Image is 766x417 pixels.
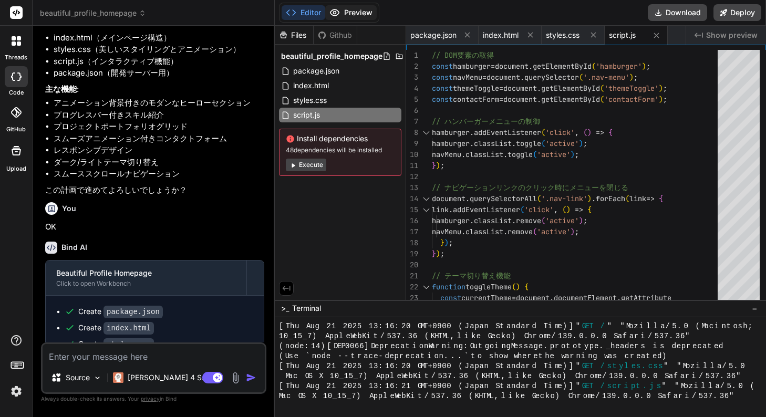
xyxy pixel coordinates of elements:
div: 20 [406,259,418,270]
span: h [743,321,748,331]
span: ( [425,331,431,341]
div: 12 [406,171,418,182]
span: hamburger [432,139,470,148]
span: classList [465,227,503,236]
li: アニメーション背景付きのモダンなヒーローセクション [54,97,264,109]
span: script.js [609,30,636,40]
label: threads [5,53,27,62]
span: documentElement [554,293,617,303]
p: : [45,84,264,96]
span: c [709,321,715,331]
span: link [629,194,646,203]
span: styles.css [546,30,579,40]
span: remove [508,227,533,236]
span: toggle [508,150,533,159]
div: Create [78,322,154,333]
span: ( [541,216,545,225]
span: navMenu [453,72,482,82]
span: ill [639,321,660,331]
div: Click to collapse the range. [419,204,433,215]
span: => [596,128,604,137]
span: getAttribute [621,293,671,303]
span: " [576,321,582,331]
div: 11 [406,160,418,171]
span: t/ [374,331,387,341]
img: settings [7,382,25,400]
span: i [548,321,555,331]
span: // DOM要素の取得 [432,50,494,60]
span: e [477,331,481,341]
button: Deploy [713,4,761,21]
span: contactForm [453,95,499,104]
span: Terminal [292,303,321,314]
span: document [432,194,465,203]
span: n [721,321,726,331]
span: ; [449,238,453,247]
span: Install dependencies [286,133,395,144]
li: レスポンシブデザイン [54,144,264,157]
span: beautiful_profile_homepage [40,8,146,18]
span: T [423,321,428,331]
li: プロジェクトポートフォリオグリッド [54,121,264,133]
div: 17 [406,226,418,237]
span: toggle [516,139,541,148]
span: i [366,331,374,341]
span: ; [583,216,587,225]
span: , [554,205,558,214]
li: index.html（メインページ構造） [54,32,264,44]
strong: 主な機能 [45,84,77,94]
span: script.js [292,109,321,121]
span: ) [516,282,520,291]
span: const [432,84,453,93]
span: } [432,161,436,170]
div: 10 [406,149,418,160]
span: ) [579,216,583,225]
span: . [470,128,474,137]
span: classList [474,216,512,225]
p: OK [45,221,264,233]
span: 0900 [432,321,451,331]
span: J [465,321,470,331]
span: ) [571,227,575,236]
span: t [726,321,733,331]
div: 16 [406,215,418,226]
span: − [752,303,758,314]
span: ) [642,61,646,71]
div: Click to collapse the range. [419,193,433,204]
div: 7 [406,116,418,127]
span: document [495,61,529,71]
span: } [432,249,436,258]
div: 2 [406,61,418,72]
span: . [512,139,516,148]
div: 1 [406,50,418,61]
span: . [461,227,465,236]
span: getElementById [533,61,592,71]
span: T [589,321,593,331]
span: 'contactForm' [604,95,659,104]
span: ; [663,84,667,93]
span: z [634,321,639,331]
span: o [733,321,738,331]
span: 2025 [343,321,362,331]
li: スムーズアニメーション付きコンタクトフォーム [54,133,264,145]
span: / [600,321,607,331]
span: document [503,84,537,93]
span: themeToggle [453,84,499,93]
span: i [715,321,722,331]
span: . [520,72,524,82]
span: ( [541,139,545,148]
div: Github [314,30,357,40]
span: ( [537,194,541,203]
span: " [607,321,613,331]
li: スムーススクロールナビゲーション [54,168,264,180]
span: hamburger [453,61,491,71]
span: hamburger [432,216,470,225]
span: Show preview [706,30,758,40]
img: Claude 4 Sonnet [113,372,123,383]
span: . [503,227,508,236]
span: anda [506,321,525,331]
span: A [325,331,329,341]
h6: You [62,203,76,214]
span: ) [444,238,449,247]
span: ( [562,205,566,214]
